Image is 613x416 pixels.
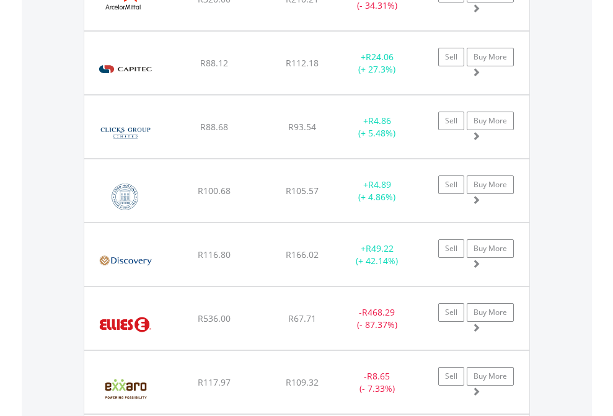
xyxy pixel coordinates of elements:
[467,303,514,322] a: Buy More
[368,179,391,190] span: R4.89
[288,312,316,324] span: R67.71
[90,366,161,410] img: EQU.ZA.EXX.png
[198,249,231,260] span: R116.80
[90,111,161,155] img: EQU.ZA.CLS.png
[467,175,514,194] a: Buy More
[438,239,464,258] a: Sell
[366,242,394,254] span: R49.22
[366,51,394,63] span: R24.06
[286,185,319,197] span: R105.57
[200,57,228,69] span: R88.12
[286,57,319,69] span: R112.18
[286,376,319,388] span: R109.32
[288,121,316,133] span: R93.54
[438,48,464,66] a: Sell
[198,312,231,324] span: R536.00
[338,370,416,395] div: - (- 7.33%)
[362,306,395,318] span: R468.29
[438,303,464,322] a: Sell
[200,121,228,133] span: R88.68
[438,175,464,194] a: Sell
[338,179,416,203] div: + (+ 4.86%)
[467,48,514,66] a: Buy More
[198,376,231,388] span: R117.97
[90,239,161,283] img: EQU.ZA.DSY.png
[467,367,514,386] a: Buy More
[338,115,416,139] div: + (+ 5.48%)
[338,242,416,267] div: + (+ 42.14%)
[90,175,161,219] img: EQU.ZA.COH.png
[368,115,391,126] span: R4.86
[438,112,464,130] a: Sell
[438,367,464,386] a: Sell
[467,239,514,258] a: Buy More
[286,249,319,260] span: R166.02
[338,51,416,76] div: + (+ 27.3%)
[90,47,161,91] img: EQU.ZA.CPI.png
[198,185,231,197] span: R100.68
[338,306,416,331] div: - (- 87.37%)
[90,303,161,347] img: EQU.ZA.ELI.png
[467,112,514,130] a: Buy More
[367,370,390,382] span: R8.65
